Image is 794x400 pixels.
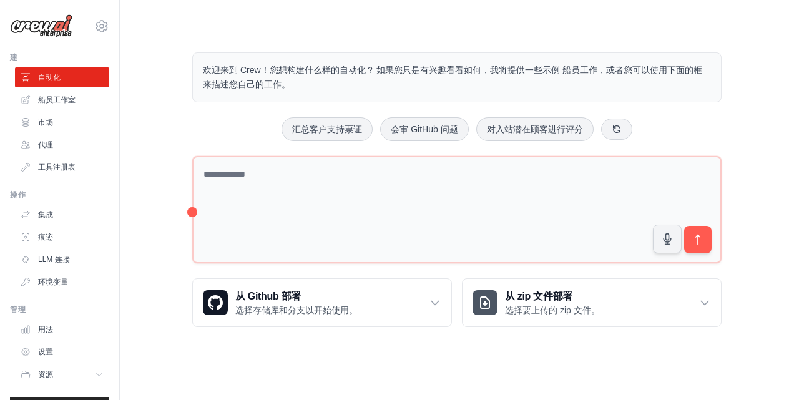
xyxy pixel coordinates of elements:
font: 代理 [38,140,53,150]
a: 自动化 [15,67,109,87]
font: 集成 [38,210,53,220]
font: 用法 [38,324,53,334]
a: LLM 连接 [15,250,109,270]
div: 操作 [10,190,109,200]
button: 资源 [15,364,109,384]
font: 痕迹 [38,232,53,242]
div: 建 [10,52,109,62]
button: 汇总客户支持票证 [282,117,373,141]
div: 管理 [10,305,109,315]
span: 资源 [38,369,53,379]
a: 代理 [15,135,109,155]
font: 市场 [38,117,53,127]
div: 聊天小组件 [732,340,794,400]
h3: 从 Github 部署 [235,289,358,304]
font: LLM 连接 [38,255,70,265]
font: 工具注册表 [38,162,76,172]
font: 环境变量 [38,277,68,287]
a: 痕迹 [15,227,109,247]
a: 用法 [15,320,109,339]
a: 设置 [15,342,109,362]
a: 市场 [15,112,109,132]
p: 欢迎来到 Crew！您想构建什么样的自动化？ 如果您只是有兴趣看看如何，我将提供一些示例 船员工作，或者您可以使用下面的框来描述您自己的工作。 [203,63,711,92]
button: 会审 GitHub 问题 [380,117,468,141]
a: 船员工作室 [15,90,109,110]
img: 商标 [10,14,72,38]
p: 选择存储库和分支以开始使用。 [235,304,358,316]
p: 选择要上传的 zip 文件。 [505,304,600,316]
a: 集成 [15,205,109,225]
a: 环境变量 [15,272,109,292]
font: 船员工作室 [38,95,76,105]
font: 自动化 [38,72,61,82]
button: 对入站潜在顾客进行评分 [476,117,594,141]
iframe: Chat Widget [732,340,794,400]
h3: 从 zip 文件部署 [505,289,600,304]
a: 工具注册表 [15,157,109,177]
font: 设置 [38,347,53,357]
